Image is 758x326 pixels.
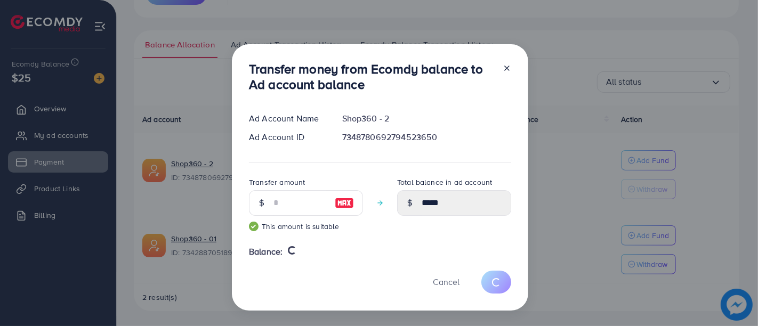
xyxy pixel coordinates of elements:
div: Ad Account ID [240,131,334,143]
label: Total balance in ad account [397,177,492,188]
span: Cancel [433,276,459,288]
small: This amount is suitable [249,221,363,232]
div: Ad Account Name [240,112,334,125]
button: Cancel [420,271,473,294]
span: Balance: [249,246,283,258]
img: image [335,197,354,209]
label: Transfer amount [249,177,305,188]
div: Shop360 - 2 [334,112,520,125]
img: guide [249,222,259,231]
div: 7348780692794523650 [334,131,520,143]
h3: Transfer money from Ecomdy balance to Ad account balance [249,61,494,92]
